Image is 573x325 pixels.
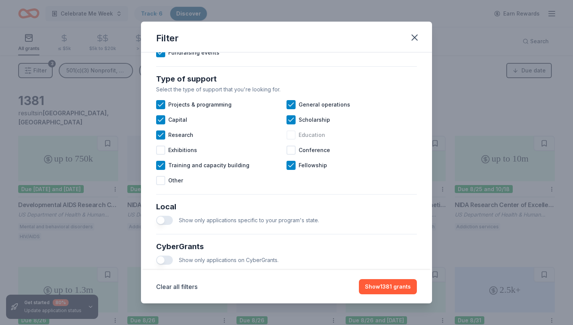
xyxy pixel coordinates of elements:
span: Fundraising events [168,48,219,57]
span: Fellowship [299,161,327,170]
div: Select the type of support that you're looking for. [156,85,417,94]
span: Show only applications specific to your program's state. [179,217,319,223]
span: Show only applications on CyberGrants. [179,257,279,263]
span: Research [168,130,193,140]
span: Other [168,176,183,185]
span: General operations [299,100,350,109]
span: Scholarship [299,115,330,124]
span: Exhibitions [168,146,197,155]
div: CyberGrants [156,240,417,253]
button: Show1381 grants [359,279,417,294]
span: Capital [168,115,187,124]
span: Projects & programming [168,100,232,109]
div: Filter [156,32,178,44]
span: Education [299,130,325,140]
div: Type of support [156,73,417,85]
span: Conference [299,146,330,155]
span: Training and capacity building [168,161,249,170]
div: Local [156,201,417,213]
button: Clear all filters [156,282,197,291]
